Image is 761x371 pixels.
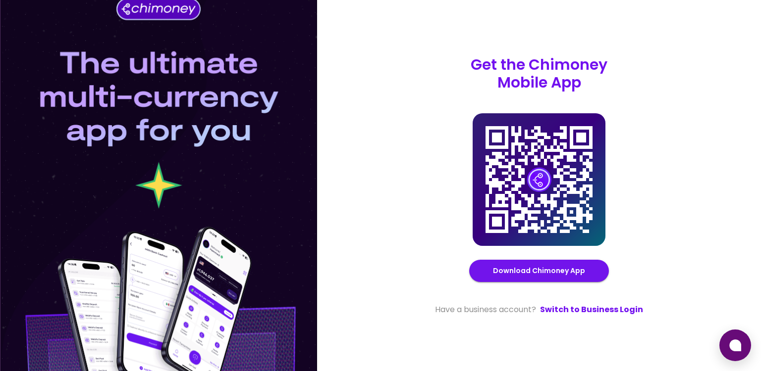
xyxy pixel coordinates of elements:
p: Get the Chimoney Mobile App [471,56,607,92]
button: Open chat window [719,329,751,361]
button: Download Chimoney App [469,260,609,282]
a: Download Chimoney App [493,265,585,277]
a: Switch to Business Login [540,304,643,316]
span: Have a business account? [435,304,536,316]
